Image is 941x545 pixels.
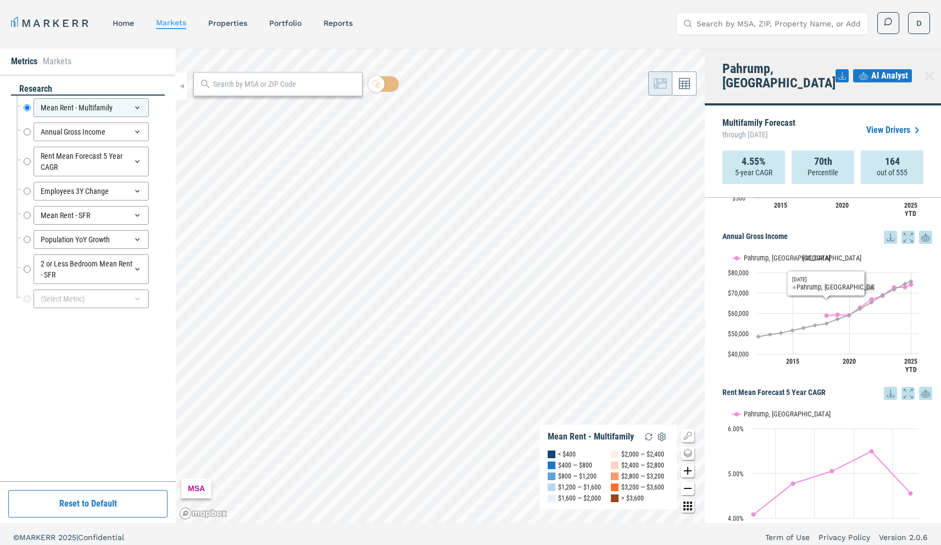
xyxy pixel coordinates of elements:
text: 2025 YTD [904,358,917,374]
path: Thursday, 14 Dec, 19:00, 58,801.57. Pahrump, NV. [825,313,829,318]
svg: Interactive chart [722,400,924,537]
img: Settings [655,430,669,443]
path: Sunday, 14 Jun, 19:00, 4.08. Pahrump, NV. [751,512,756,516]
div: Mean Rent - Multifamily [34,98,149,117]
h5: Annual Gross Income [722,231,932,244]
text: $70,000 [728,290,749,297]
text: $50,000 [728,330,749,338]
path: Thursday, 14 Jun, 19:00, 5.49. Pahrump, NV. [870,449,874,453]
text: $40,000 [728,351,749,358]
text: 2015 [774,202,787,209]
text: 2025 YTD [904,202,917,218]
path: Monday, 14 Dec, 19:00, 62,151.45. USA. [858,307,862,311]
h5: Rent Mean Forecast 5 Year CAGR [722,387,932,400]
span: MARKERR [19,533,58,542]
a: Portfolio [269,19,302,27]
div: Population YoY Growth [34,230,149,249]
strong: 4.55% [742,156,766,167]
a: Version 2.0.6 [879,532,928,543]
a: markets [156,18,186,27]
strong: 164 [885,156,900,167]
button: Show/Hide Legend Map Button [681,429,694,442]
a: MARKERR [11,15,91,31]
button: Reset to Default [8,490,168,518]
path: Wednesday, 14 Dec, 19:00, 68,880.54. USA. [881,293,885,297]
button: Show Pahrump, NV [733,410,780,418]
div: Annual Gross Income [34,123,149,141]
text: $80,000 [728,269,749,277]
button: Show Pahrump, NV [733,254,780,262]
div: $2,400 — $2,800 [621,460,664,471]
p: Percentile [808,167,838,178]
p: 5-year CAGR [735,167,772,178]
div: MSA [181,479,211,498]
button: AI Analyst [853,69,912,82]
span: 2025 | [58,533,78,542]
p: out of 555 [877,167,907,178]
span: © [13,533,19,542]
button: Zoom out map button [681,482,694,495]
text: $60,000 [728,310,749,318]
path: Tuesday, 14 Dec, 19:00, 65,256.11. USA. [870,300,874,304]
path: Monday, 14 Dec, 19:00, 52,725.9. USA. [801,326,806,330]
div: (Select Metric) [34,290,149,308]
path: Saturday, 14 Dec, 19:00, 74,479.22. USA. [903,281,907,286]
path: Thursday, 14 Dec, 19:00, 71,581.9. USA. [892,287,897,292]
span: D [916,18,922,29]
div: $1,600 — $2,000 [558,493,601,504]
text: Pahrump, [GEOGRAPHIC_DATA] [744,410,831,418]
path: Saturday, 14 Dec, 19:00, 59,052.65. USA. [847,313,851,317]
button: Zoom in map button [681,464,694,477]
path: Wednesday, 14 Dec, 19:00, 53,983.94. USA. [813,323,817,327]
path: Saturday, 14 Dec, 19:00, 50,230.26. USA. [779,331,783,335]
path: Saturday, 14 Jun, 19:00, 75,581.77. USA. [909,279,914,283]
div: $2,800 — $3,200 [621,471,664,482]
div: Mean Rent - SFR [34,206,149,225]
canvas: Map [176,48,705,523]
a: View Drivers [866,124,923,137]
div: Mean Rent - Multifamily [548,431,634,442]
div: $2,000 — $2,400 [621,449,664,460]
li: Metrics [11,55,37,68]
div: $800 — $1,200 [558,471,597,482]
a: Mapbox logo [179,507,227,520]
path: Wednesday, 14 Dec, 19:00, 48,443.4. USA. [756,335,761,339]
path: Wednesday, 14 Jun, 19:00, 5.05. Pahrump, NV. [830,469,834,473]
path: Sunday, 14 Dec, 19:00, 51,504.4. USA. [790,328,795,332]
path: Monday, 14 Jun, 19:00, 4.77. Pahrump, NV. [791,481,795,486]
a: Privacy Policy [818,532,870,543]
div: < $400 [558,449,576,460]
button: Change style map button [681,447,694,460]
input: Search by MSA, ZIP, Property Name, or Address [697,13,861,35]
text: 2030 [886,522,899,530]
span: Confidential [78,533,124,542]
strong: 70th [814,156,832,167]
button: D [908,12,930,34]
text: 2020 [843,358,856,365]
a: Term of Use [765,532,810,543]
text: 2027 [769,522,782,530]
text: [GEOGRAPHIC_DATA] [803,254,861,262]
div: Rent Mean Forecast 5 Year CAGR [34,147,149,176]
input: Search by MSA or ZIP Code [213,79,357,90]
div: Annual Gross Income. Highcharts interactive chart. [722,244,932,381]
button: Other options map button [681,499,694,513]
path: Friday, 14 Jun, 19:00, 4.55. Pahrump, NV. [909,491,913,496]
text: 2028 [808,522,821,530]
div: $1,200 — $1,600 [558,482,601,493]
text: Pahrump, [GEOGRAPHIC_DATA] [744,254,831,262]
div: 2 or Less Bedroom Mean Rent - SFR [34,254,149,284]
a: home [113,19,134,27]
button: Show USA [792,254,814,262]
text: 4.00% [728,515,744,522]
div: research [11,83,165,96]
div: $400 — $800 [558,460,592,471]
a: reports [324,19,353,27]
div: Employees 3Y Change [34,182,149,201]
span: through [DATE] [722,127,795,142]
text: 5.00% [728,470,744,478]
p: Multifamily Forecast [722,119,795,142]
text: 2020 [836,202,849,209]
img: Reload Legend [642,430,655,443]
a: properties [208,19,247,27]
